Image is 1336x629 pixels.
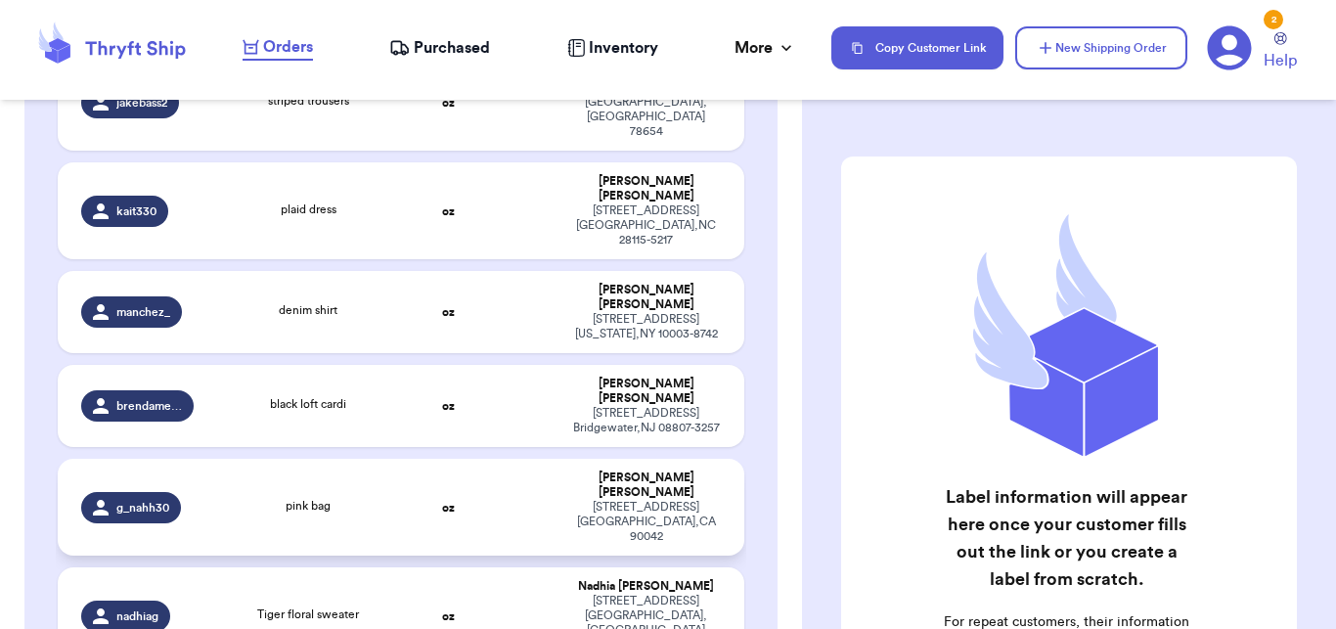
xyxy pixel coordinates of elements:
[1264,10,1283,29] div: 2
[1264,32,1297,72] a: Help
[270,398,346,410] span: black loft cardi
[414,36,490,60] span: Purchased
[389,36,490,60] a: Purchased
[116,95,167,111] span: jakebass2
[442,205,455,217] strong: oz
[116,203,156,219] span: kait330
[1207,25,1252,70] a: 2
[442,97,455,109] strong: oz
[571,500,721,544] div: [STREET_ADDRESS] [GEOGRAPHIC_DATA] , CA 90042
[257,608,359,620] span: Tiger floral sweater
[116,304,170,320] span: manchez_
[286,500,331,512] span: pink bag
[735,36,796,60] div: More
[571,579,721,594] div: Nadhia [PERSON_NAME]
[571,471,721,500] div: [PERSON_NAME] [PERSON_NAME]
[243,35,313,61] a: Orders
[571,377,721,406] div: [PERSON_NAME] [PERSON_NAME]
[589,36,658,60] span: Inventory
[116,500,169,516] span: g_nahh30
[1015,26,1187,69] button: New Shipping Order
[268,95,349,107] span: striped trousers
[571,174,721,203] div: [PERSON_NAME] [PERSON_NAME]
[571,312,721,341] div: [STREET_ADDRESS] [US_STATE] , NY 10003-8742
[442,502,455,514] strong: oz
[571,283,721,312] div: [PERSON_NAME] [PERSON_NAME]
[831,26,1003,69] button: Copy Customer Link
[567,36,658,60] a: Inventory
[941,483,1193,593] h2: Label information will appear here once your customer fills out the link or you create a label fr...
[442,400,455,412] strong: oz
[442,306,455,318] strong: oz
[571,203,721,247] div: [STREET_ADDRESS] [GEOGRAPHIC_DATA] , NC 28115-5217
[116,398,182,414] span: brendameep
[281,203,336,215] span: plaid dress
[571,80,721,139] div: [STREET_ADDRESS] [GEOGRAPHIC_DATA] , [GEOGRAPHIC_DATA] 78654
[571,406,721,435] div: [STREET_ADDRESS] Bridgewater , NJ 08807-3257
[116,608,158,624] span: nadhiag
[263,35,313,59] span: Orders
[1264,49,1297,72] span: Help
[442,610,455,622] strong: oz
[279,304,337,316] span: denim shirt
